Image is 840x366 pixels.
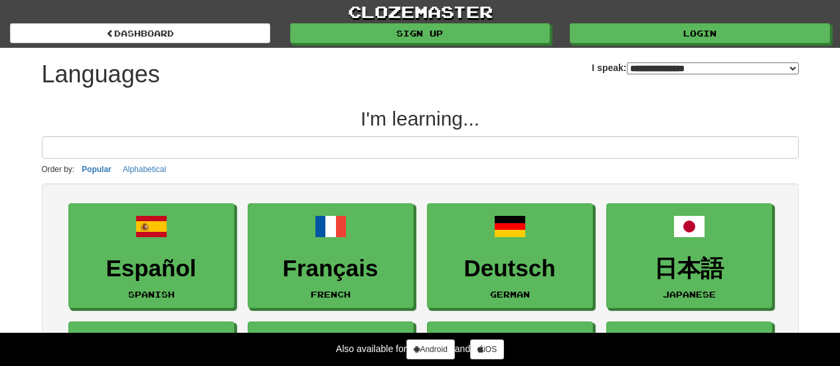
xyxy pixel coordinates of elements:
[434,256,586,282] h3: Deutsch
[42,165,75,174] small: Order by:
[42,108,799,130] h2: I'm learning...
[311,290,351,299] small: French
[606,203,772,309] a: 日本語Japanese
[627,62,799,74] select: I speak:
[592,61,798,74] label: I speak:
[119,162,170,177] button: Alphabetical
[42,61,160,88] h1: Languages
[255,256,406,282] h3: Français
[570,23,830,43] a: Login
[128,290,175,299] small: Spanish
[663,290,716,299] small: Japanese
[76,256,227,282] h3: Español
[78,162,116,177] button: Popular
[10,23,270,43] a: dashboard
[490,290,530,299] small: German
[470,339,504,359] a: iOS
[614,256,765,282] h3: 日本語
[68,203,234,309] a: EspañolSpanish
[406,339,454,359] a: Android
[248,203,414,309] a: FrançaisFrench
[290,23,550,43] a: Sign up
[427,203,593,309] a: DeutschGerman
